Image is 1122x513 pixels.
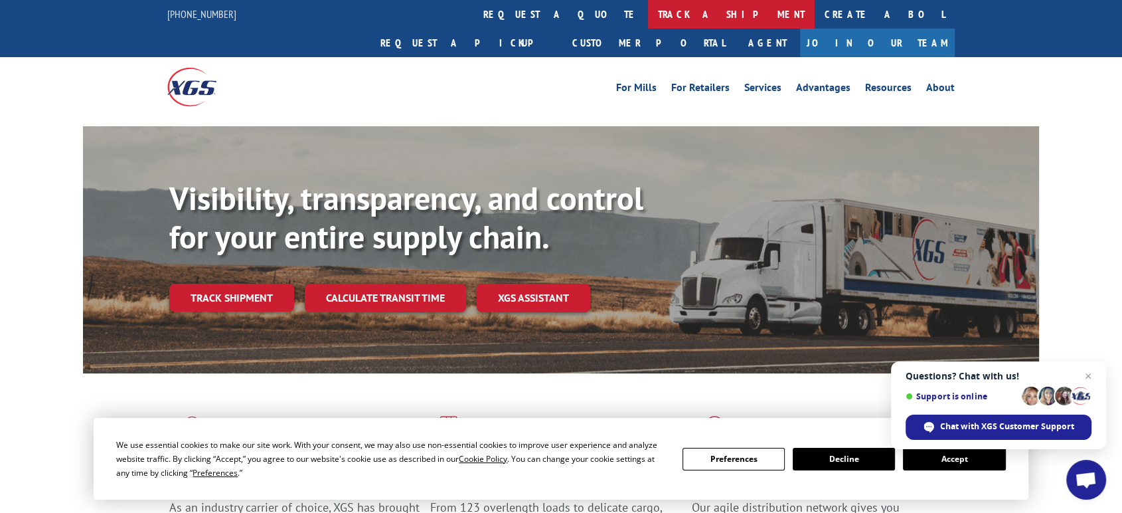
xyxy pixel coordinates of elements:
[735,29,800,57] a: Agent
[692,416,738,451] img: xgs-icon-flagship-distribution-model-red
[903,448,1005,470] button: Accept
[430,416,461,451] img: xgs-icon-focused-on-flooring-red
[193,467,238,478] span: Preferences
[793,448,895,470] button: Decline
[940,421,1074,433] span: Chat with XGS Customer Support
[477,284,590,312] a: XGS ASSISTANT
[906,371,1091,381] span: Questions? Chat with us!
[1066,460,1106,500] a: Open chat
[796,82,850,97] a: Advantages
[305,284,466,312] a: Calculate transit time
[169,416,210,451] img: xgs-icon-total-supply-chain-intelligence-red
[865,82,912,97] a: Resources
[906,391,1017,401] span: Support is online
[682,448,785,470] button: Preferences
[116,438,666,480] div: We use essential cookies to make our site work. With your consent, we may also use non-essential ...
[616,82,657,97] a: For Mills
[459,453,507,464] span: Cookie Policy
[671,82,730,97] a: For Retailers
[744,82,781,97] a: Services
[94,418,1028,500] div: Cookie Consent Prompt
[926,82,955,97] a: About
[562,29,735,57] a: Customer Portal
[906,415,1091,440] span: Chat with XGS Customer Support
[167,7,236,21] a: [PHONE_NUMBER]
[169,284,294,312] a: Track shipment
[370,29,562,57] a: Request a pickup
[800,29,955,57] a: Join Our Team
[169,177,643,257] b: Visibility, transparency, and control for your entire supply chain.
